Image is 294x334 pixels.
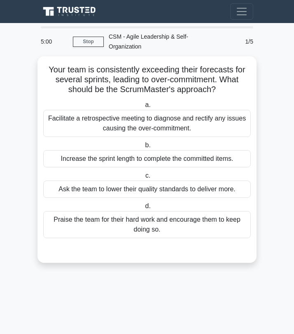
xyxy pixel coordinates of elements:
[104,28,221,55] div: CSM - Agile Leadership & Self-Organization
[42,65,252,95] h5: Your team is consistently exceeding their forecasts for several sprints, leading to over-commitme...
[43,150,251,167] div: Increase the sprint length to complete the committed items.
[43,110,251,137] div: Facilitate a retrospective meeting to diagnose and rectify any issues causing the over-commitment.
[145,141,151,148] span: b.
[36,33,73,50] div: 5:00
[43,211,251,238] div: Praise the team for their hard work and encourage them to keep doing so.
[145,101,151,108] span: a.
[145,172,150,179] span: c.
[73,37,104,47] a: Stop
[145,202,151,209] span: d.
[221,33,258,50] div: 1/5
[230,3,253,20] button: Toggle navigation
[43,181,251,198] div: Ask the team to lower their quality standards to deliver more.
